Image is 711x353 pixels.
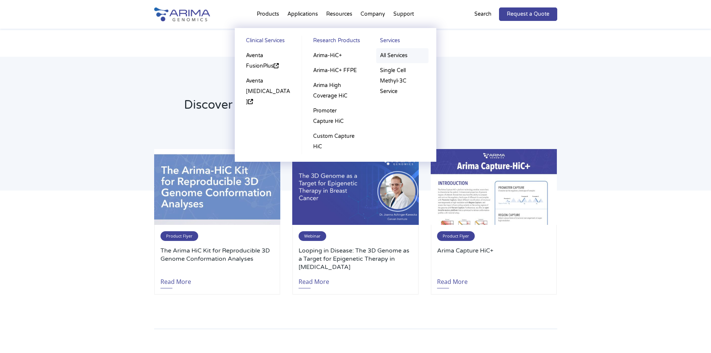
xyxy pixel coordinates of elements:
[376,35,428,48] a: Services
[160,247,274,271] a: The Arima HiC Kit for Reproducible 3D Genome Conformation Analyses
[309,129,361,154] a: Custom Capture HiC
[309,78,361,103] a: Arima High Coverage HiC
[437,271,468,288] a: Read More
[309,35,361,48] a: Research Products
[474,9,492,19] p: Search
[154,7,210,21] img: Arima-Genomics-logo
[309,48,361,63] a: Arima-HiC+
[160,231,198,241] span: Product Flyer
[160,271,191,288] a: Read More
[299,271,329,288] a: Read More
[309,103,361,129] a: Promoter Capture HiC
[299,247,412,271] a: Looping in Disease: The 3D Genome as a Target for Epigenetic Therapy in [MEDICAL_DATA]
[242,74,294,109] a: Aventa [MEDICAL_DATA]
[292,149,418,225] img: Joanna-Achinger-Kawecka-Oncology-Webinar-500x300.jpg
[309,63,361,78] a: Arima-HiC+ FFPE
[242,35,294,48] a: Clinical Services
[431,149,557,225] img: 53F84548-D337-4E6A-9616-D879F0650A99_1_201_a-500x300.jpeg
[376,63,428,99] a: Single Cell Methyl-3C Service
[437,247,551,271] a: Arima Capture HiC+
[299,231,326,241] span: Webinar
[376,48,428,63] a: All Services
[499,7,557,21] a: Request a Quote
[184,97,451,119] h2: Discover the Latest from Arima Genomics
[242,48,294,74] a: Aventa FusionPlus
[154,149,280,225] img: 97096D51-2AF2-43A4-8914-FEAA8710CD38_1_201_a-500x300.jpeg
[437,231,475,241] span: Product Flyer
